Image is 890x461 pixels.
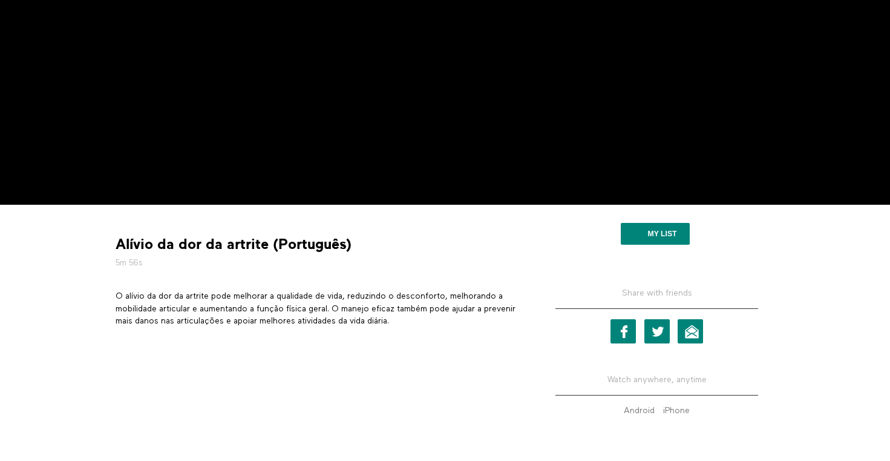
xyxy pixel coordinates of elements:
button: My list [621,223,689,245]
a: Facebook [610,319,636,343]
a: Email [678,319,703,343]
strong: Android [624,406,655,415]
p: O alívio da dor da artrite pode melhorar a qualidade de vida, reduzindo o desconforto, melhorando... [116,290,521,327]
strong: iPhone [663,406,690,415]
a: iPhone [660,406,693,415]
h5: Watch anywhere, anytime [555,365,758,396]
a: Android [621,406,658,415]
h5: Share with friends [555,287,758,309]
a: Twitter [644,319,670,343]
h5: 5m 56s [116,257,521,269]
strong: Alívio da dor da artrite (Português) [116,235,352,254]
